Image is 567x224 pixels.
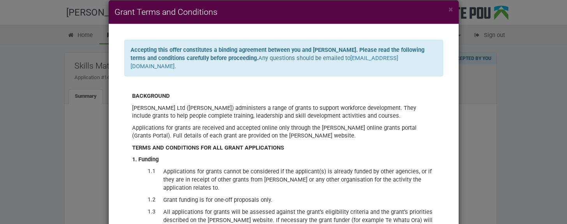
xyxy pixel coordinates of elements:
div: 1. Funding [132,155,435,164]
p: [PERSON_NAME] Ltd ([PERSON_NAME]) administers a range of grants to support workforce development.... [132,104,435,120]
button: Close [449,5,453,14]
dt: 1.1 [132,168,155,175]
dd: Grant funding is for one-off proposals only. [163,196,435,204]
dt: 1.2 [132,196,155,204]
a: [EMAIL_ADDRESS][DOMAIN_NAME] [131,55,398,70]
div: TERMS AND CONDITIONS FOR ALL GRANT APPLICATIONS [132,144,435,152]
dd: Applications for grants cannot be considered if the applicant(s) is already funded by other agenc... [163,168,435,192]
dt: 1.3 [132,208,155,216]
div: Any questions should be emailed to . [124,40,443,76]
div: BACKGROUND [132,92,435,100]
span: × [449,5,453,14]
h4: Grant Terms and Conditions [115,6,453,18]
b: Accepting this offer constitutes a binding agreement between you and [PERSON_NAME]. Please read t... [131,46,424,62]
p: Applications for grants are received and accepted online only through the [PERSON_NAME] online gr... [132,124,435,140]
